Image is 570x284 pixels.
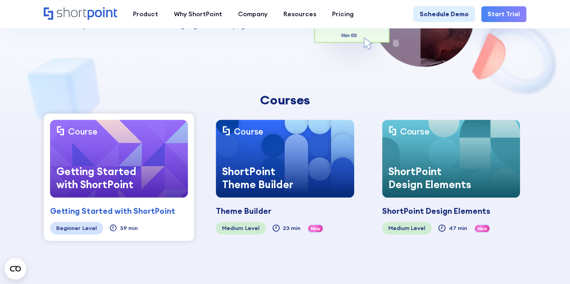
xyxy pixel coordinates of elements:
div: ShortPoint Design Elements [382,205,490,217]
div: 39 min [120,225,138,231]
div: ShortPoint Design Elements [382,158,482,198]
iframe: Chat Widget [525,241,570,284]
div: ShortPoint Theme Builder [216,158,315,198]
div: Getting Started with ShortPoint [50,158,150,198]
div: Course [234,126,263,138]
a: Home [44,7,117,21]
div: Course [68,126,97,138]
div: Level [245,225,260,231]
div: Product [133,9,158,19]
a: Company [230,6,275,22]
div: Resources [283,9,316,19]
div: Beginner [56,225,81,231]
a: CourseShortPoint Design Elements [382,120,520,198]
a: Start Trial [481,6,526,22]
button: Open CMP widget [5,258,26,279]
div: Medium [222,225,243,231]
div: Level [82,225,97,231]
a: Resources [275,6,324,22]
div: Theme Builder [216,205,271,217]
div: Course [400,126,429,138]
div: Company [238,9,268,19]
div: Why ShortPoint [174,9,222,19]
div: Courses [116,93,454,107]
a: CourseShortPoint Theme Builder [216,120,354,198]
a: Pricing [324,6,361,22]
a: Why ShortPoint [166,6,230,22]
div: Getting Started with ShortPoint [50,205,175,217]
div: Pricing [332,9,354,19]
div: 23 min [283,225,301,231]
div: Medium [388,225,410,231]
a: Product [125,6,166,22]
div: 47 min [449,225,467,231]
div: Level [411,225,425,231]
a: Schedule Demo [413,6,475,22]
a: CourseGetting Started with ShortPoint [50,120,188,198]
